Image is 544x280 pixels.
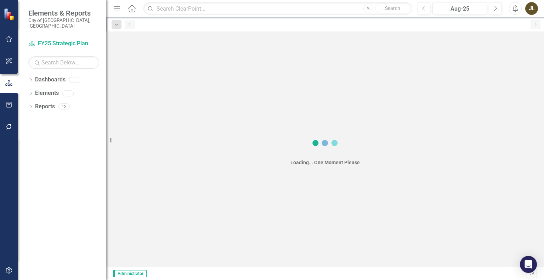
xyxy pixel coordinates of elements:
[525,2,538,15] button: JL
[28,40,99,48] a: FY25 Strategic Plan
[28,56,99,69] input: Search Below...
[28,9,99,17] span: Elements & Reports
[28,17,99,29] small: City of [GEOGRAPHIC_DATA], [GEOGRAPHIC_DATA]
[520,256,537,273] div: Open Intercom Messenger
[35,89,59,97] a: Elements
[375,4,410,13] button: Search
[435,5,484,13] div: Aug-25
[113,270,147,277] span: Administrator
[290,159,360,166] div: Loading... One Moment Please
[432,2,487,15] button: Aug-25
[35,76,66,84] a: Dashboards
[35,103,55,111] a: Reports
[143,2,412,15] input: Search ClearPoint...
[385,5,400,11] span: Search
[4,8,16,21] img: ClearPoint Strategy
[58,104,70,110] div: 12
